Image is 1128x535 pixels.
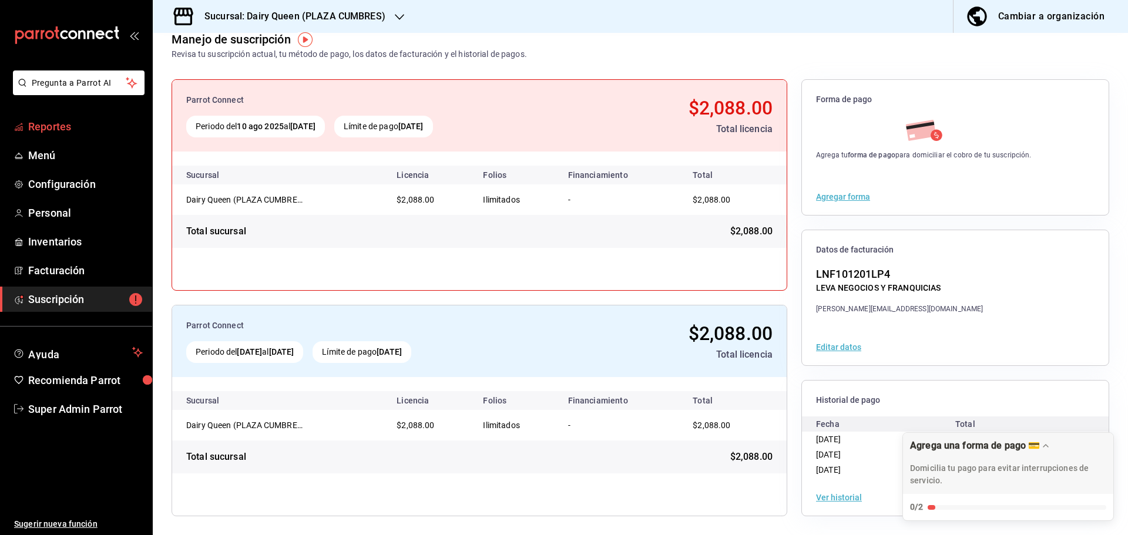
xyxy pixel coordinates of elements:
[334,116,433,137] div: Límite de pago
[679,166,787,184] th: Total
[998,8,1104,25] div: Cambiar a organización
[186,419,304,431] div: Dairy Queen (PLAZA CUMBRES)
[816,447,955,462] div: [DATE]
[730,224,773,238] span: $2,088.00
[474,391,558,410] th: Folios
[559,184,679,215] td: -
[195,9,385,23] h3: Sucursal: Dairy Queen (PLAZA CUMBRES)
[816,343,861,351] button: Editar datos
[693,195,730,204] span: $2,088.00
[28,205,143,221] span: Personal
[902,432,1114,521] div: Agrega una forma de pago 💳
[172,31,291,48] div: Manejo de suscripción
[28,372,143,388] span: Recomienda Parrot
[172,48,527,60] div: Revisa tu suscripción actual, tu método de pago, los datos de facturación y el historial de pagos.
[186,94,556,106] div: Parrot Connect
[298,32,313,47] img: Tooltip marker
[816,282,983,294] div: LEVA NEGOCIOS Y FRANQUICIAS
[186,224,246,238] div: Total sucursal
[816,462,955,477] div: [DATE]
[565,122,773,136] div: Total licencia
[186,319,545,332] div: Parrot Connect
[730,450,773,464] span: $2,088.00
[28,119,143,134] span: Reportes
[816,150,1032,160] div: Agrega tu para domiciliar el cobro de tu suscripción.
[186,194,304,206] div: Dairy Queen (PLAZA CUMBRES)
[816,416,955,432] div: Fecha
[28,401,143,417] span: Super Admin Parrot
[129,31,139,40] button: open_drawer_menu
[237,122,283,131] strong: 10 ago 2025
[910,462,1106,487] p: Domicilia tu pago para evitar interrupciones de servicio.
[28,234,143,250] span: Inventarios
[955,416,1095,432] div: Total
[474,166,558,184] th: Folios
[387,166,474,184] th: Licencia
[555,348,773,362] div: Total licencia
[32,77,126,89] span: Pregunta a Parrot AI
[186,396,251,405] div: Sucursal
[28,263,143,278] span: Facturación
[186,170,251,180] div: Sucursal
[28,176,143,192] span: Configuración
[559,391,679,410] th: Financiamiento
[290,122,315,131] strong: [DATE]
[14,518,143,530] span: Sugerir nueva función
[903,433,1113,494] div: Drag to move checklist
[816,493,862,502] button: Ver historial
[816,94,1095,105] span: Forma de pago
[903,433,1113,520] button: Expand Checklist
[848,151,895,159] strong: forma de pago
[910,440,1040,451] div: Agrega una forma de pago 💳
[397,420,434,430] span: $2,088.00
[559,410,679,440] td: -
[816,395,1095,406] span: Historial de pago
[237,347,262,356] strong: [DATE]
[28,147,143,163] span: Menú
[186,116,325,137] div: Periodo del al
[689,97,773,119] span: $2,088.00
[816,193,870,201] button: Agregar forma
[186,450,246,464] div: Total sucursal
[186,341,303,363] div: Periodo del al
[397,195,434,204] span: $2,088.00
[689,322,773,345] span: $2,088.00
[28,291,143,307] span: Suscripción
[559,166,679,184] th: Financiamiento
[816,266,983,282] div: LNF101201LP4
[474,410,558,440] td: Ilimitados
[387,391,474,410] th: Licencia
[313,341,411,363] div: Límite de pago
[816,304,983,314] div: [PERSON_NAME][EMAIL_ADDRESS][DOMAIN_NAME]
[693,420,730,430] span: $2,088.00
[398,122,424,131] strong: [DATE]
[13,70,145,95] button: Pregunta a Parrot AI
[8,85,145,97] a: Pregunta a Parrot AI
[377,347,402,356] strong: [DATE]
[28,345,127,359] span: Ayuda
[816,432,955,447] div: [DATE]
[269,347,294,356] strong: [DATE]
[910,501,923,513] div: 0/2
[474,184,558,215] td: Ilimitados
[679,391,787,410] th: Total
[816,244,1095,255] span: Datos de facturación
